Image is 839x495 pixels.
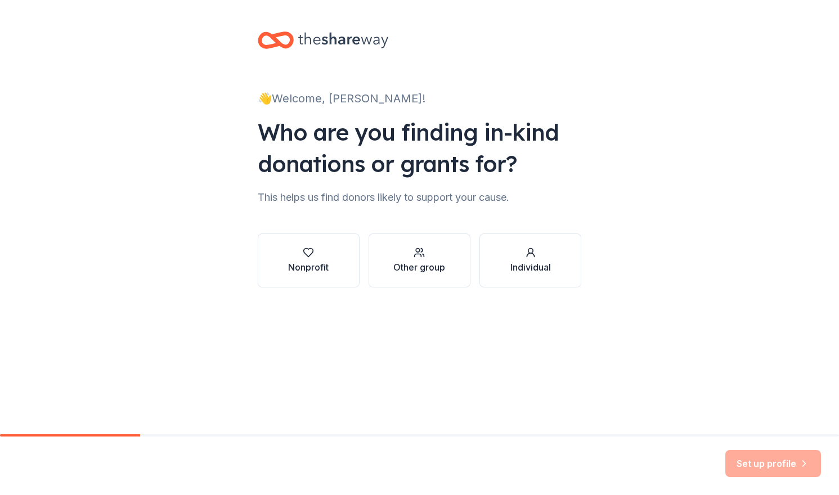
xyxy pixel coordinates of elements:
[369,233,470,287] button: Other group
[258,89,582,107] div: 👋 Welcome, [PERSON_NAME]!
[258,188,582,206] div: This helps us find donors likely to support your cause.
[479,233,581,287] button: Individual
[510,260,551,274] div: Individual
[258,233,360,287] button: Nonprofit
[393,260,445,274] div: Other group
[258,116,582,179] div: Who are you finding in-kind donations or grants for?
[288,260,329,274] div: Nonprofit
